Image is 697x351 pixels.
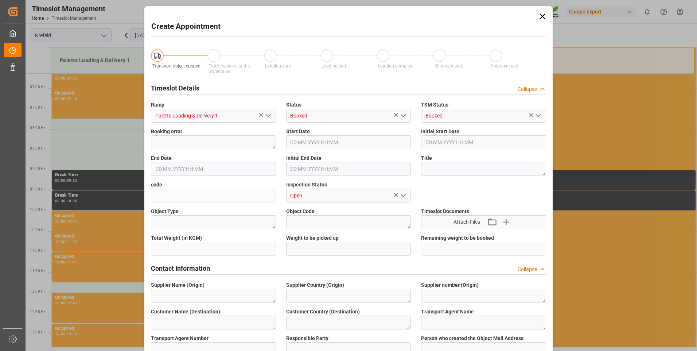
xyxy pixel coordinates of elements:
[286,181,327,189] span: Inspection Status
[322,63,346,69] span: Loading end
[209,63,250,74] span: Truck registers at the warehouse
[152,63,200,69] span: Transport object created
[421,335,523,342] span: Person who created the Object Mail Address
[421,101,448,109] span: TSM Status
[151,308,220,316] span: Customer Name (Destination)
[151,109,276,123] input: Type to search/select
[453,218,480,226] span: Attach Files
[151,335,209,342] span: Transport Agent Number
[151,128,182,135] span: Booking error
[518,85,537,93] div: Collapse
[151,181,162,189] span: code
[151,208,179,215] span: Object Type
[518,266,537,273] div: Collapse
[435,63,464,69] span: Shipment start
[378,63,413,69] span: Loading complete
[532,110,543,121] button: open menu
[286,162,411,176] input: DD.MM.YYYY HH:MM
[151,281,205,289] span: Supplier Name (Origin)
[262,110,273,121] button: open menu
[286,208,315,215] span: Object Code
[286,128,310,135] span: Start Date
[286,308,360,316] span: Customer Country (Destination)
[151,263,210,273] h2: Contact Information
[421,135,546,149] input: DD.MM.YYYY HH:MM
[421,208,469,215] span: Timeslot Documents
[151,21,221,32] h2: Create Appointment
[265,63,291,69] span: Loading start
[397,190,408,201] button: open menu
[421,308,474,316] span: Transport Agent Name
[151,154,172,162] span: End Date
[286,335,328,342] span: Responsible Party
[286,101,301,109] span: Status
[286,109,411,123] input: Type to search/select
[421,128,459,135] span: Initial Start Date
[151,101,164,109] span: Ramp
[421,234,494,242] span: Remaining weight to be booked
[151,83,199,93] h2: Timeslot Details
[151,162,276,176] input: DD.MM.YYYY HH:MM
[286,281,344,289] span: Supplier Country (Origin)
[397,110,408,121] button: open menu
[286,234,339,242] span: Weight to be picked up
[151,234,202,242] span: Total Weight (in KGM)
[421,154,432,162] span: Title
[491,63,518,69] span: Shipment end
[286,154,322,162] span: Initial End Date
[421,281,479,289] span: Supplier number (Origin)
[286,135,411,149] input: DD.MM.YYYY HH:MM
